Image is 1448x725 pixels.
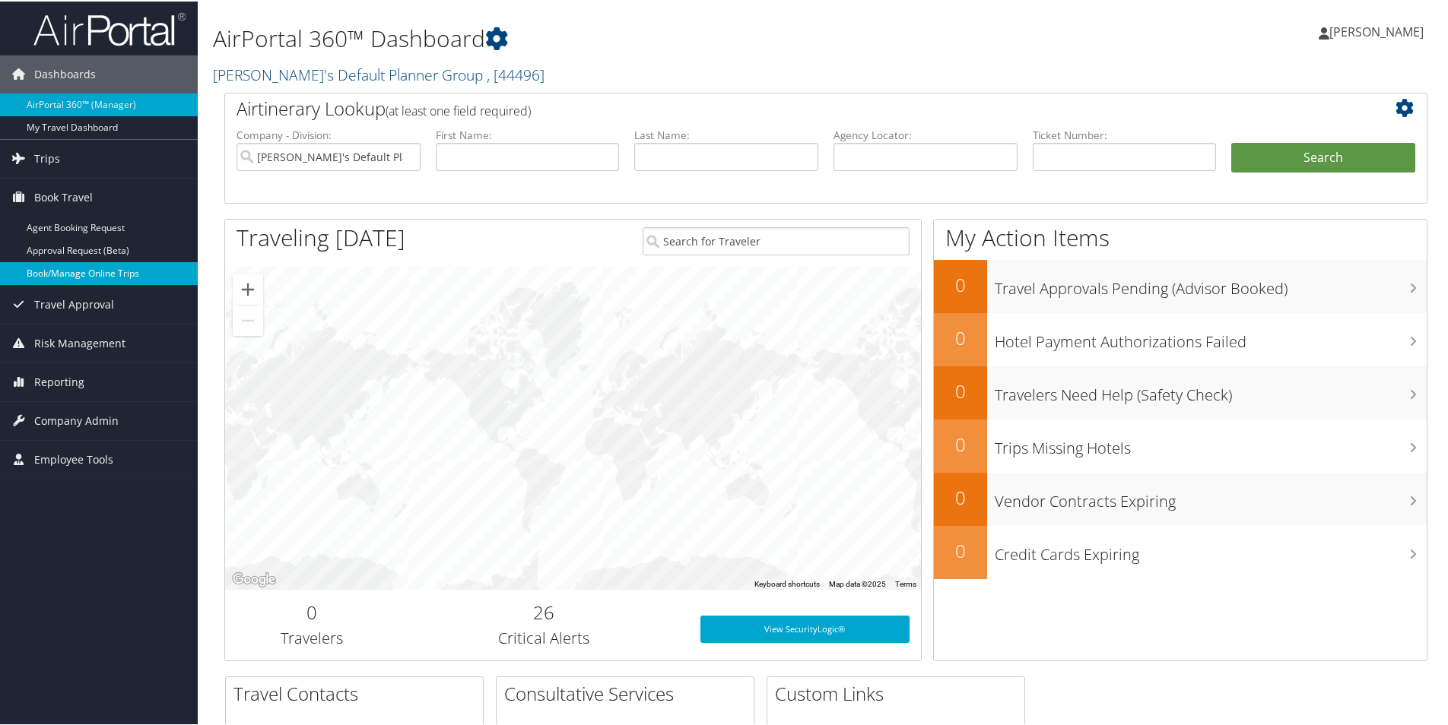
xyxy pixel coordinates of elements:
img: Google [229,568,279,588]
h2: 0 [934,483,987,509]
span: [PERSON_NAME] [1329,22,1424,39]
label: Company - Division: [237,126,421,141]
button: Zoom in [233,273,263,303]
span: Book Travel [34,177,93,215]
span: (at least one field required) [386,101,531,118]
h3: Vendor Contracts Expiring [995,482,1427,511]
h3: Travel Approvals Pending (Advisor Booked) [995,269,1427,298]
h3: Hotel Payment Authorizations Failed [995,322,1427,351]
a: 0Hotel Payment Authorizations Failed [934,312,1427,365]
label: Last Name: [634,126,818,141]
span: Dashboards [34,54,96,92]
a: 0Credit Cards Expiring [934,524,1427,578]
h1: AirPortal 360™ Dashboard [213,21,1030,53]
h3: Critical Alerts [411,626,678,647]
button: Keyboard shortcuts [754,578,820,588]
span: Map data ©2025 [829,578,886,587]
h2: 0 [934,271,987,296]
a: Terms (opens in new tab) [895,578,916,587]
h3: Credit Cards Expiring [995,535,1427,564]
span: Reporting [34,362,84,400]
h2: 0 [934,324,987,350]
a: Open this area in Google Maps (opens a new window) [229,568,279,588]
button: Zoom out [233,304,263,334]
span: , [ 44496 ] [487,63,545,84]
h2: 0 [934,430,987,456]
h2: 0 [934,377,987,403]
label: Agency Locator: [834,126,1018,141]
input: Search for Traveler [643,226,910,254]
a: [PERSON_NAME]'s Default Planner Group [213,63,545,84]
h2: Consultative Services [504,679,754,705]
h2: Airtinerary Lookup [237,94,1315,120]
a: View SecurityLogic® [700,614,910,641]
h2: 0 [934,537,987,562]
label: First Name: [436,126,620,141]
h3: Travelers Need Help (Safety Check) [995,375,1427,404]
img: airportal-logo.png [33,10,186,46]
a: 0Trips Missing Hotels [934,418,1427,471]
a: 0Vendor Contracts Expiring [934,471,1427,524]
h1: My Action Items [934,220,1427,252]
span: Company Admin [34,400,119,438]
a: 0Travelers Need Help (Safety Check) [934,365,1427,418]
label: Ticket Number: [1033,126,1217,141]
span: Employee Tools [34,439,113,477]
a: 0Travel Approvals Pending (Advisor Booked) [934,258,1427,312]
h2: Travel Contacts [233,679,483,705]
h3: Travelers [237,626,388,647]
span: Risk Management [34,323,125,361]
button: Search [1231,141,1415,172]
a: [PERSON_NAME] [1319,8,1439,53]
h2: 0 [237,598,388,624]
span: Trips [34,138,60,176]
h2: 26 [411,598,678,624]
h2: Custom Links [775,679,1024,705]
span: Travel Approval [34,284,114,322]
h1: Traveling [DATE] [237,220,405,252]
h3: Trips Missing Hotels [995,429,1427,457]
